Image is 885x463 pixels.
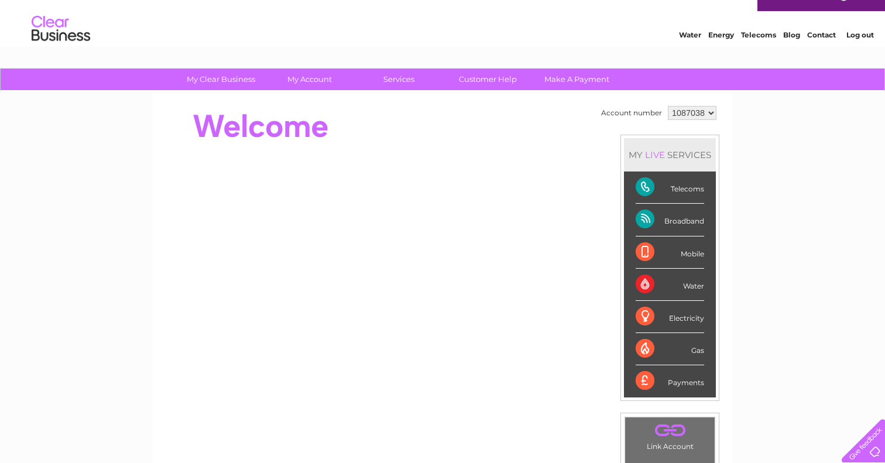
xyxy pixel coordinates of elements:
div: Water [636,269,704,301]
a: Water [679,50,701,59]
a: My Clear Business [173,68,269,90]
a: . [628,420,712,441]
div: Telecoms [636,172,704,204]
div: MY SERVICES [624,138,716,172]
div: Electricity [636,301,704,333]
div: Clear Business is a trading name of Verastar Limited (registered in [GEOGRAPHIC_DATA] No. 3667643... [167,6,720,57]
div: Payments [636,365,704,397]
a: Energy [708,50,734,59]
div: Mobile [636,236,704,269]
a: Services [351,68,447,90]
div: Broadband [636,204,704,236]
a: Customer Help [440,68,536,90]
a: My Account [262,68,358,90]
a: 0333 014 3131 [664,6,745,20]
img: logo.png [31,30,91,66]
div: Gas [636,333,704,365]
div: LIVE [643,149,667,160]
td: Link Account [625,417,715,454]
a: Contact [807,50,836,59]
a: Telecoms [741,50,776,59]
td: Account number [598,103,665,123]
a: Make A Payment [529,68,625,90]
a: Blog [783,50,800,59]
a: Log out [846,50,874,59]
